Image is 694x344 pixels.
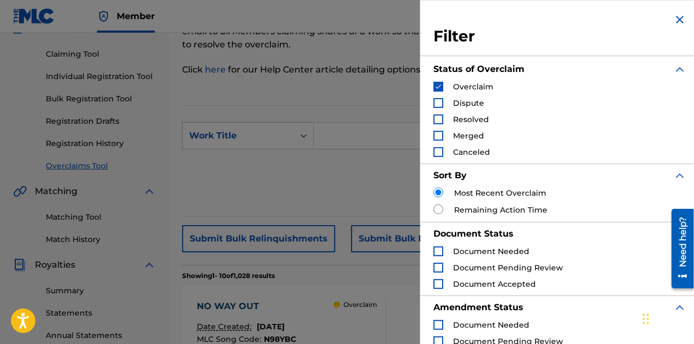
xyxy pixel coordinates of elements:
span: Document Accepted [453,279,536,289]
img: close [673,13,686,26]
iframe: Resource Center [663,204,694,292]
strong: Amendment Status [433,302,523,312]
a: Statements [46,307,156,319]
span: [DATE] [257,322,285,331]
a: Annual Statements [46,330,156,341]
img: MLC Logo [13,8,55,24]
span: Dispute [453,98,484,108]
span: Document Pending Review [453,263,563,273]
button: Submit Bulk Document Upload [351,225,509,252]
span: Canceled [453,147,490,157]
strong: Sort By [433,170,467,180]
span: Document Needed [453,320,529,330]
a: Overclaims Tool [46,160,156,172]
iframe: Chat Widget [639,292,694,344]
img: Matching [13,185,27,198]
a: Claiming Tool [46,49,156,60]
a: Match History [46,234,156,245]
img: expand [673,169,686,182]
a: Individual Registration Tool [46,71,156,82]
img: expand [143,185,156,198]
span: Matching [35,185,77,198]
strong: Status of Overclaim [433,64,524,74]
span: Resolved [453,114,489,124]
img: Top Rightsholder [97,10,110,23]
a: Registration History [46,138,156,149]
span: MLC Song Code : [197,334,264,344]
a: Registration Drafts [46,116,156,127]
img: Royalties [13,258,26,271]
div: NO WAY OUT [197,300,296,313]
a: Bulk Registration Tool [46,93,156,105]
div: Work Title [189,129,287,142]
div: Drag [643,303,649,335]
span: Merged [453,131,484,141]
span: N98YBC [264,334,296,344]
a: here [205,64,228,75]
p: Overclaim [343,300,377,310]
span: Overclaim [453,82,493,92]
p: Date Created: [197,321,254,333]
img: expand [673,63,686,76]
form: Search Form [182,122,681,200]
span: Member [117,10,155,22]
span: Document Needed [453,246,529,256]
span: Royalties [35,258,75,271]
img: checkbox [434,83,442,90]
a: Matching Tool [46,212,156,223]
img: expand [143,258,156,271]
strong: Document Status [433,228,514,239]
a: Summary [46,285,156,297]
h3: Filter [433,27,686,46]
label: Most Recent Overclaim [454,188,546,199]
label: Remaining Action Time [454,204,547,216]
button: Submit Bulk Relinquishments [182,225,335,252]
p: Showing 1 - 10 of 1,028 results [182,271,275,281]
p: Click for our Help Center article detailing options to resolve an overclaim. [182,63,566,76]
